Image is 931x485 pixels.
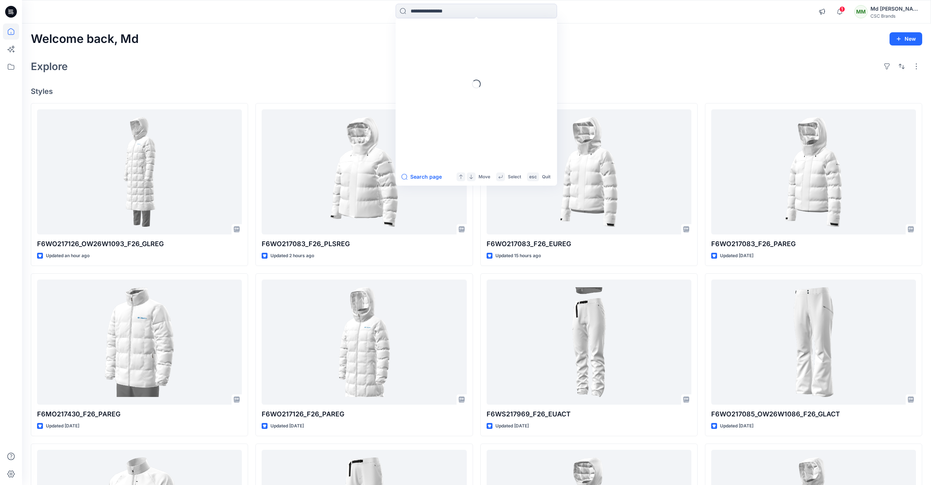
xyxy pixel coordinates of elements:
p: F6MO217430_F26_PAREG [37,409,242,419]
a: F6WS217969_F26_EUACT [487,280,691,405]
p: esc [529,173,537,181]
p: Quit [542,173,550,181]
div: Md [PERSON_NAME] [870,4,922,13]
p: Move [479,173,490,181]
p: Updated [DATE] [720,252,753,260]
p: Updated [DATE] [720,422,753,430]
p: F6WO217083_F26_PLSREG [262,239,466,249]
p: F6WO217126_OW26W1093_F26_GLREG [37,239,242,249]
h2: Explore [31,61,68,72]
p: Updated 2 hours ago [270,252,314,260]
a: F6WO217085_OW26W1086_F26_GLACT [711,280,916,405]
button: Search page [401,172,442,181]
div: MM [854,5,868,18]
p: F6WO217083_F26_EUREG [487,239,691,249]
p: Updated an hour ago [46,252,90,260]
h4: Styles [31,87,922,96]
a: F6WO217083_F26_EUREG [487,109,691,234]
p: Updated [DATE] [270,422,304,430]
p: F6WS217969_F26_EUACT [487,409,691,419]
button: New [890,32,922,45]
p: F6WO217083_F26_PAREG [711,239,916,249]
div: CSC Brands [870,13,922,19]
a: F6WO217126_OW26W1093_F26_GLREG [37,109,242,234]
span: 1 [839,6,845,12]
p: Updated [DATE] [495,422,529,430]
p: Select [508,173,521,181]
p: F6WO217126_F26_PAREG [262,409,466,419]
p: Updated [DATE] [46,422,79,430]
a: F6WO217083_F26_PLSREG [262,109,466,234]
a: F6MO217430_F26_PAREG [37,280,242,405]
p: F6WO217085_OW26W1086_F26_GLACT [711,409,916,419]
a: F6WO217083_F26_PAREG [711,109,916,234]
h2: Welcome back, Md [31,32,139,46]
a: F6WO217126_F26_PAREG [262,280,466,405]
p: Updated 15 hours ago [495,252,541,260]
